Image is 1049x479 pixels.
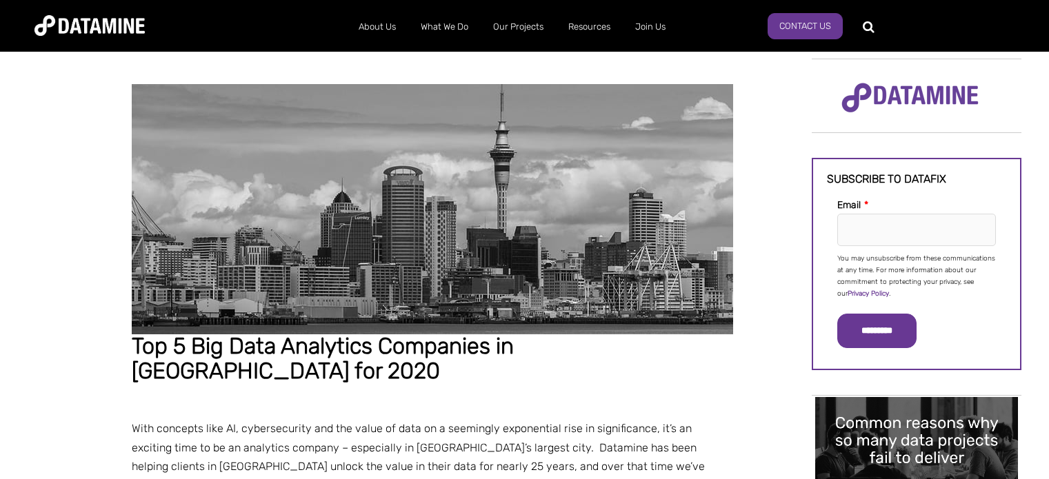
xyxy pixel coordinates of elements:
[837,199,861,211] span: Email
[132,334,733,383] h1: Top 5 Big Data Analytics Companies in [GEOGRAPHIC_DATA] for 2020
[768,13,843,39] a: Contact Us
[556,9,623,45] a: Resources
[827,173,1006,185] h3: Subscribe to datafix
[837,253,996,300] p: You may unsubscribe from these communications at any time. For more information about our commitm...
[832,74,988,122] img: Datamine Logo No Strapline - Purple
[34,15,145,36] img: Datamine
[346,9,408,45] a: About Us
[132,84,733,334] img: Auckland analytics small
[481,9,556,45] a: Our Projects
[408,9,481,45] a: What We Do
[623,9,678,45] a: Join Us
[848,289,889,298] a: Privacy Policy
